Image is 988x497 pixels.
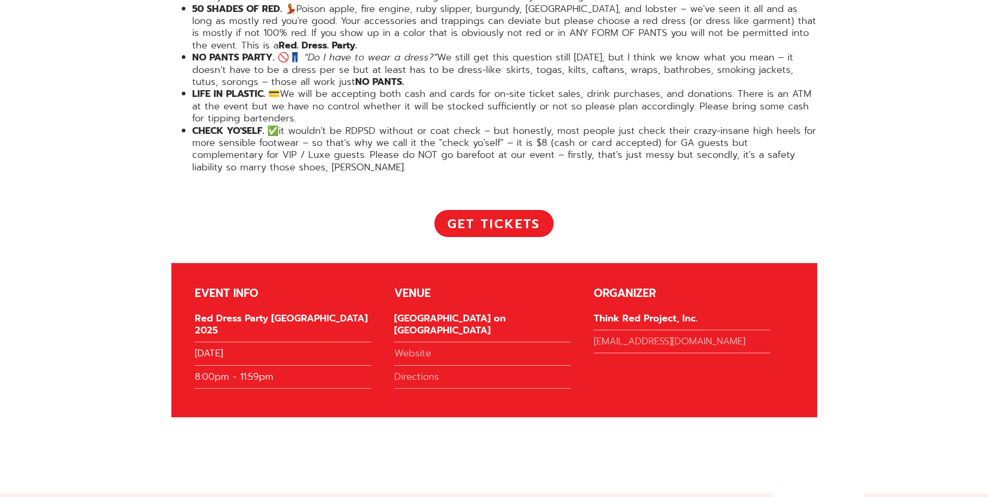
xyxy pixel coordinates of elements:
strong: LIFE IN PLASTIC. 💳 [192,86,280,101]
a: Directions [394,371,571,389]
strong: NO PANTS. [355,74,404,89]
div: 8:00pm - 11:59pm [195,371,371,389]
a: [EMAIL_ADDRESS][DOMAIN_NAME] [594,336,770,353]
div: [DATE] [195,347,371,365]
strong: Red. Dress. Party. [279,38,357,53]
strong: CHECK YO'SELF. ✅ [192,123,279,138]
li: it wouldn't be RDPSD without or coat check – but honestly, most people just check their crazy-ins... [192,125,817,174]
div: [GEOGRAPHIC_DATA] on [GEOGRAPHIC_DATA] [394,313,571,343]
li: We still get this question still [DATE], but I think we know what you mean – it doesn’t have to b... [192,52,817,88]
li: Poison apple, fire engine, ruby slipper, burgundy, [GEOGRAPHIC_DATA], and lobster – we've seen it... [192,3,817,52]
div: Red Dress Party [GEOGRAPHIC_DATA] 2025 [195,313,371,343]
strong: NO PANTS PARTY. 🚫👖 [192,50,301,65]
a: Website [394,347,571,365]
li: We will be accepting both cash and cards for on-site ticket sales, drink purchases, and donations... [192,88,817,125]
div: EVENT INFO [195,287,371,301]
a: Get Tickets [434,210,554,237]
em: “Do I have to wear a dress?” [304,50,437,65]
div: VENUE [394,287,571,301]
div: Think Red Project, Inc. [594,313,770,330]
div: ORGANIZER [594,287,770,301]
strong: 50 SHADES OF RED. 💃 [192,2,296,16]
